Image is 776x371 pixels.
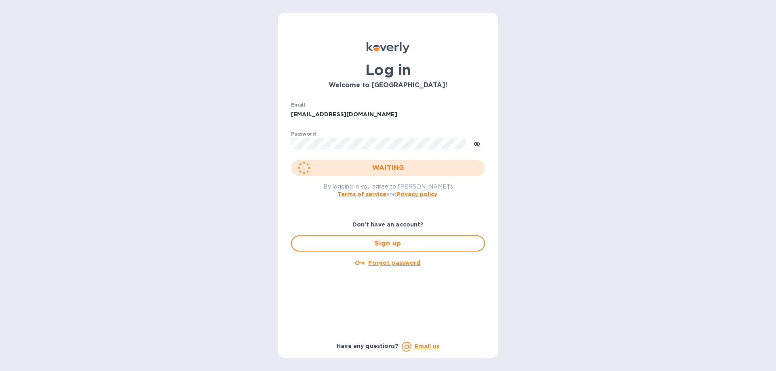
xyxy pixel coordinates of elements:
a: Privacy policy [396,191,437,197]
input: Enter email address [291,109,485,121]
span: Sign up [298,239,478,248]
button: toggle password visibility [469,135,485,151]
h1: Log in [291,61,485,78]
label: Password [291,132,316,136]
b: Have any questions? [337,343,399,349]
h3: Welcome to [GEOGRAPHIC_DATA]! [291,82,485,89]
span: By logging in you agree to [PERSON_NAME]'s and . [323,183,453,197]
button: Sign up [291,235,485,252]
label: Email [291,103,305,107]
a: Email us [415,343,439,350]
img: Koverly [367,42,409,53]
a: Terms of service [337,191,386,197]
u: Forgot password [368,260,420,266]
b: Don't have an account? [352,221,424,228]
